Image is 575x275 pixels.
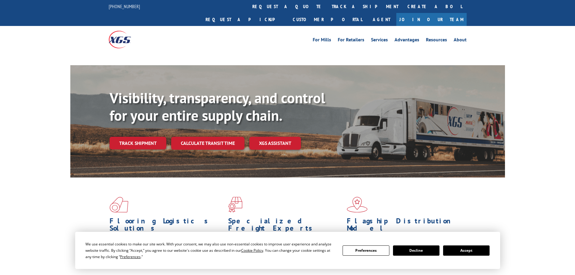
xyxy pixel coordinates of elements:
[120,254,141,259] span: Preferences
[109,3,140,9] a: [PHONE_NUMBER]
[85,241,335,260] div: We use essential cookies to make our site work. With your consent, we may also use non-essential ...
[110,197,128,213] img: xgs-icon-total-supply-chain-intelligence-red
[454,37,467,44] a: About
[426,37,447,44] a: Resources
[110,137,166,149] a: Track shipment
[228,217,342,235] h1: Specialized Freight Experts
[367,13,396,26] a: Agent
[201,13,288,26] a: Request a pickup
[443,245,490,256] button: Accept
[396,13,467,26] a: Join Our Team
[347,197,368,213] img: xgs-icon-flagship-distribution-model-red
[110,217,224,235] h1: Flooring Logistics Solutions
[171,137,244,150] a: Calculate transit time
[288,13,367,26] a: Customer Portal
[228,197,242,213] img: xgs-icon-focused-on-flooring-red
[371,37,388,44] a: Services
[338,37,364,44] a: For Retailers
[393,245,439,256] button: Decline
[75,232,500,269] div: Cookie Consent Prompt
[343,245,389,256] button: Preferences
[347,217,461,235] h1: Flagship Distribution Model
[395,37,419,44] a: Advantages
[241,248,263,253] span: Cookie Policy
[110,88,325,125] b: Visibility, transparency, and control for your entire supply chain.
[313,37,331,44] a: For Mills
[249,137,301,150] a: XGS ASSISTANT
